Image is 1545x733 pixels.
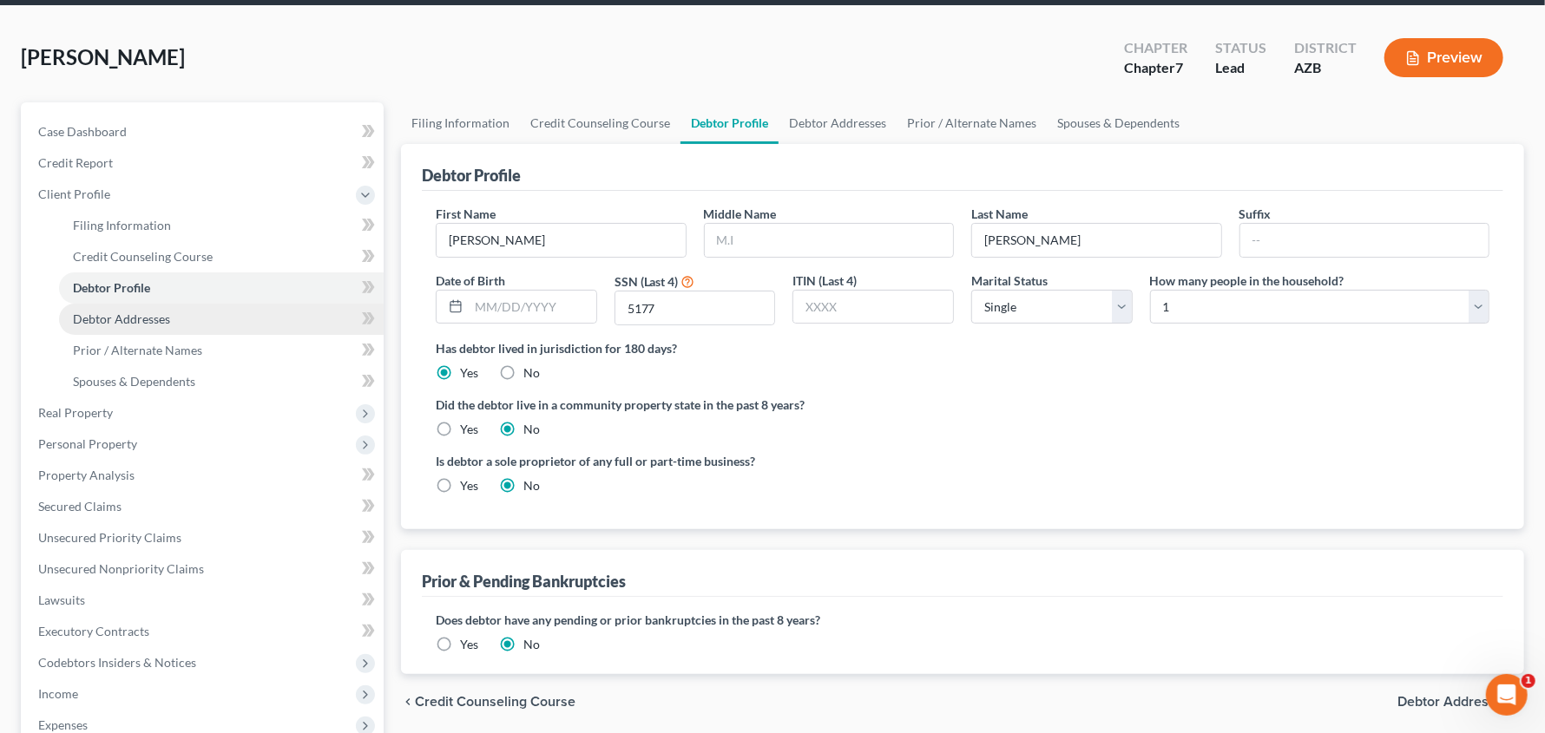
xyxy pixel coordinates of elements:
span: Lawsuits [38,592,85,607]
input: XXXX [793,291,953,324]
label: Has debtor lived in jurisdiction for 180 days? [436,339,1489,357]
input: M.I [705,224,954,257]
label: Marital Status [971,272,1048,290]
input: -- [1240,224,1489,257]
a: Prior / Alternate Names [59,335,384,366]
label: Yes [460,364,478,382]
span: Real Property [38,405,113,420]
a: Spouses & Dependents [59,366,384,397]
a: Credit Report [24,147,384,179]
a: Property Analysis [24,460,384,491]
div: District [1294,38,1357,58]
div: Debtor Profile [422,165,521,186]
span: Spouses & Dependents [73,374,195,389]
span: Unsecured Nonpriority Claims [38,561,204,576]
span: Secured Claims [38,499,122,514]
span: Client Profile [38,187,110,201]
a: Filing Information [59,210,384,241]
label: No [523,421,540,438]
label: Middle Name [704,205,777,223]
label: Does debtor have any pending or prior bankruptcies in the past 8 years? [436,611,1489,629]
a: Unsecured Priority Claims [24,522,384,553]
span: Credit Counseling Course [415,695,575,709]
a: Debtor Addresses [59,304,384,335]
span: Executory Contracts [38,624,149,638]
div: Lead [1215,58,1266,78]
a: Unsecured Nonpriority Claims [24,553,384,585]
div: Chapter [1124,38,1187,58]
span: Property Analysis [38,468,135,482]
label: Last Name [971,205,1028,223]
button: Debtor Addresses chevron_right [1397,695,1524,709]
a: Debtor Addresses [779,102,897,144]
a: Filing Information [401,102,520,144]
label: Suffix [1239,205,1272,223]
a: Secured Claims [24,491,384,522]
span: Expenses [38,717,88,732]
input: -- [972,224,1221,257]
span: Income [38,686,78,701]
a: Lawsuits [24,585,384,616]
label: How many people in the household? [1150,272,1344,290]
label: Did the debtor live in a community property state in the past 8 years? [436,396,1489,414]
label: First Name [436,205,496,223]
button: chevron_left Credit Counseling Course [401,695,575,709]
a: Credit Counseling Course [520,102,680,144]
label: Is debtor a sole proprietor of any full or part-time business? [436,452,954,470]
button: Preview [1384,38,1503,77]
label: ITIN (Last 4) [792,272,857,290]
label: No [523,364,540,382]
input: -- [437,224,686,257]
i: chevron_left [401,695,415,709]
span: Unsecured Priority Claims [38,530,181,545]
label: Yes [460,421,478,438]
label: Date of Birth [436,272,505,290]
a: Spouses & Dependents [1047,102,1190,144]
label: No [523,477,540,494]
span: Debtor Profile [73,280,150,295]
a: Case Dashboard [24,116,384,147]
div: Status [1215,38,1266,58]
span: [PERSON_NAME] [21,44,185,69]
span: Filing Information [73,218,171,232]
input: XXXX [615,291,775,324]
span: Credit Report [38,155,113,170]
span: Credit Counseling Course [73,249,213,264]
span: Codebtors Insiders & Notices [38,655,196,670]
span: 7 [1175,59,1183,75]
div: AZB [1294,58,1357,78]
label: No [523,636,540,653]
span: Personal Property [38,436,137,451]
a: Debtor Profile [680,102,779,144]
span: Case Dashboard [38,124,127,139]
div: Chapter [1124,58,1187,78]
span: Debtor Addresses [1397,695,1510,709]
span: 1 [1522,674,1535,688]
a: Debtor Profile [59,272,384,304]
a: Credit Counseling Course [59,241,384,272]
label: Yes [460,477,478,494]
input: MM/DD/YYYY [469,291,596,324]
label: SSN (Last 4) [615,272,679,291]
div: Prior & Pending Bankruptcies [422,571,626,592]
span: Prior / Alternate Names [73,343,202,357]
a: Prior / Alternate Names [897,102,1047,144]
span: Debtor Addresses [73,311,170,326]
a: Executory Contracts [24,616,384,647]
iframe: Intercom live chat [1486,674,1528,716]
label: Yes [460,636,478,653]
